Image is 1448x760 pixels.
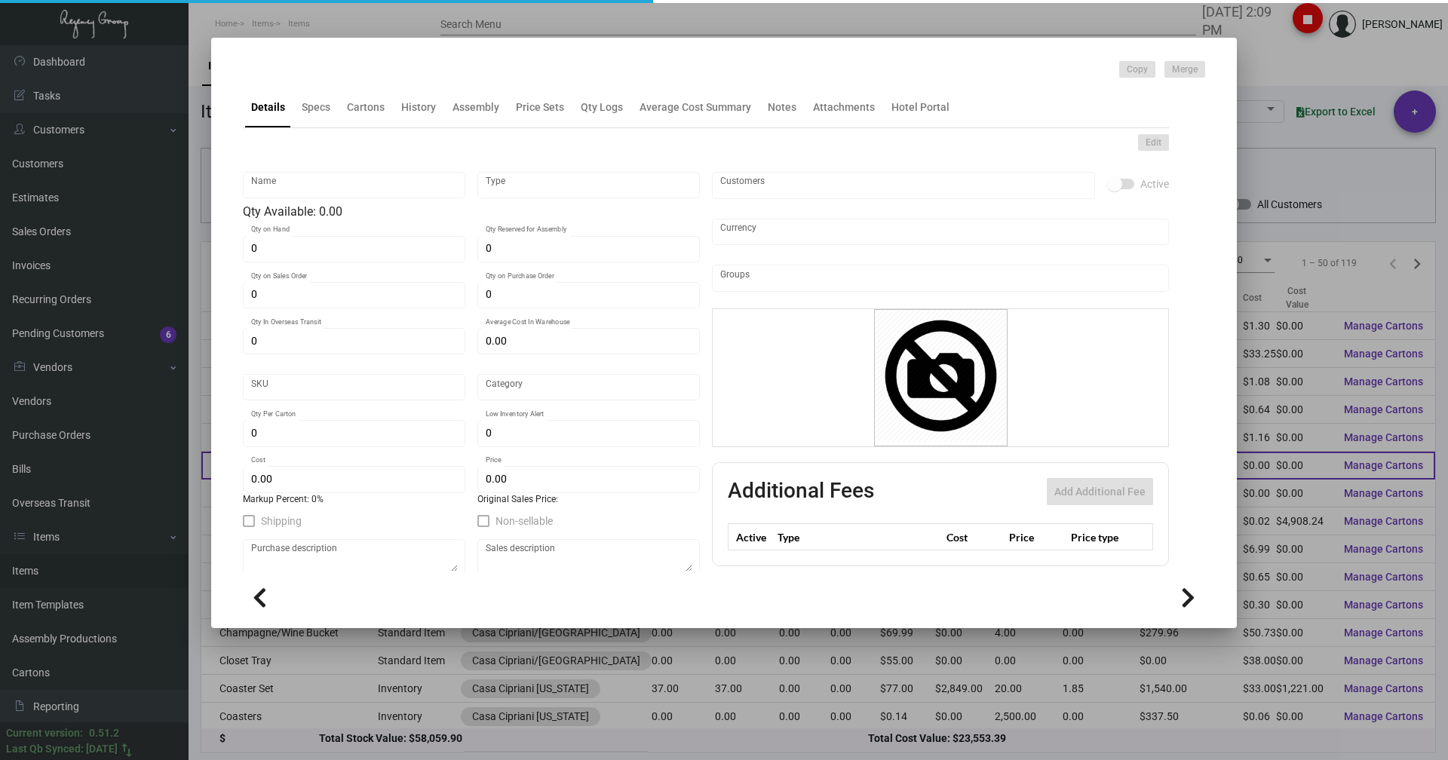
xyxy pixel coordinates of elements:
[1005,524,1067,550] th: Price
[516,100,564,115] div: Price Sets
[1119,61,1155,78] button: Copy
[1172,63,1198,76] span: Merge
[728,478,874,505] h2: Additional Fees
[774,524,943,550] th: Type
[1146,136,1161,149] span: Edit
[6,725,83,741] div: Current version:
[1127,63,1148,76] span: Copy
[729,524,775,550] th: Active
[261,512,302,530] span: Shipping
[1140,175,1169,193] span: Active
[640,100,751,115] div: Average Cost Summary
[768,100,796,115] div: Notes
[720,272,1161,284] input: Add new..
[1047,478,1153,505] button: Add Additional Fee
[1067,524,1135,550] th: Price type
[1164,61,1205,78] button: Merge
[401,100,436,115] div: History
[89,725,119,741] div: 0.51.2
[251,100,285,115] div: Details
[1138,134,1169,151] button: Edit
[302,100,330,115] div: Specs
[943,524,1005,550] th: Cost
[1054,486,1146,498] span: Add Additional Fee
[347,100,385,115] div: Cartons
[495,512,553,530] span: Non-sellable
[581,100,623,115] div: Qty Logs
[243,203,700,221] div: Qty Available: 0.00
[720,179,1088,192] input: Add new..
[891,100,949,115] div: Hotel Portal
[6,741,118,757] div: Last Qb Synced: [DATE]
[452,100,499,115] div: Assembly
[813,100,875,115] div: Attachments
